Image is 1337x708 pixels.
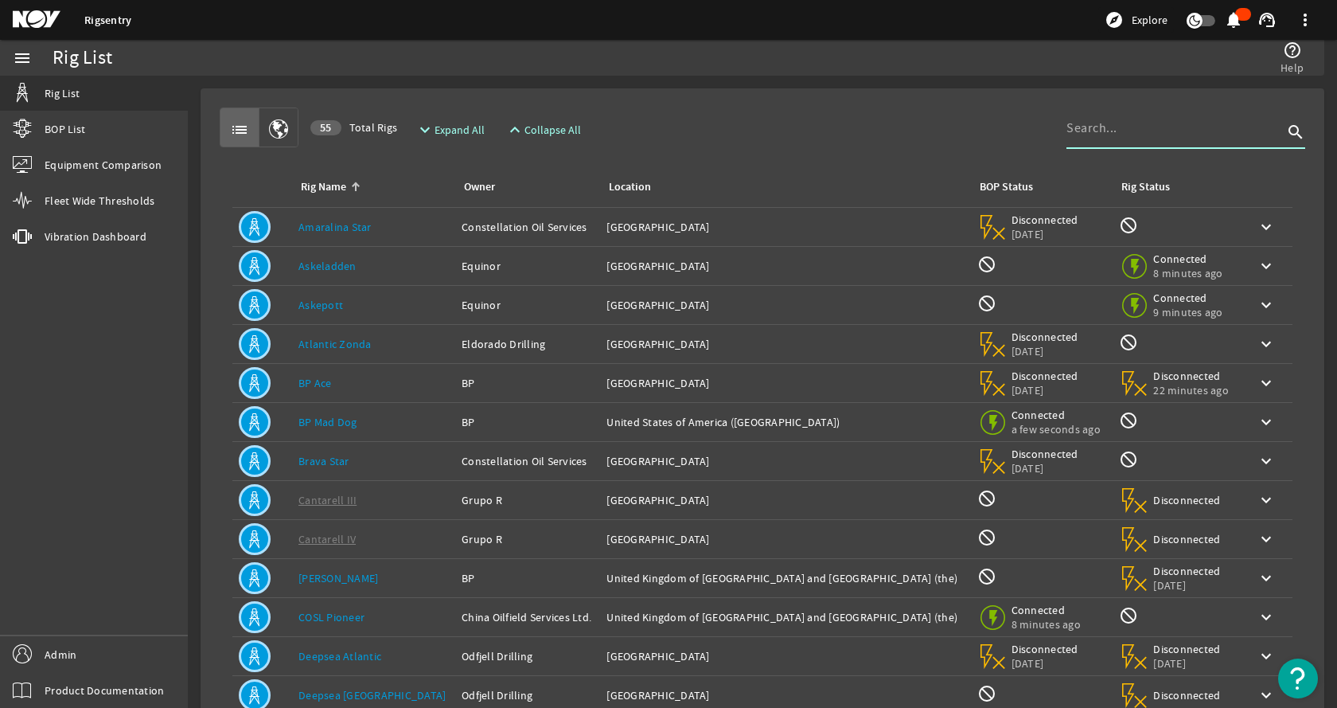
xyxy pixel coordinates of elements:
div: [GEOGRAPHIC_DATA] [606,531,964,547]
a: COSL Pioneer [298,610,364,624]
span: [DATE] [1012,656,1079,671]
span: Equipment Comparison [45,157,162,173]
span: Connected [1012,603,1081,617]
div: BOP Status [980,178,1033,196]
span: Product Documentation [45,683,164,698]
a: Cantarell IV [298,532,356,546]
mat-icon: keyboard_arrow_down [1257,530,1276,549]
div: Eldorado Drilling [462,336,594,352]
div: [GEOGRAPHIC_DATA] [606,336,964,352]
mat-icon: keyboard_arrow_down [1257,491,1276,510]
span: Connected [1012,408,1101,422]
span: Disconnected [1153,642,1221,656]
div: Owner [462,178,587,196]
mat-icon: BOP Monitoring not available for this rig [977,528,996,547]
mat-icon: Rig Monitoring not available for this rig [1119,411,1138,430]
div: BP [462,414,594,430]
mat-icon: expand_less [505,120,518,139]
mat-icon: Rig Monitoring not available for this rig [1119,606,1138,625]
span: [DATE] [1012,461,1079,475]
mat-icon: vibration [13,227,32,246]
a: BP Mad Dog [298,415,357,429]
span: Disconnected [1153,688,1221,702]
span: [DATE] [1153,578,1221,593]
span: Total Rigs [310,119,397,135]
div: United States of America ([GEOGRAPHIC_DATA]) [606,414,964,430]
mat-icon: list [230,120,249,139]
mat-icon: notifications [1224,10,1243,29]
div: Location [609,178,651,196]
button: Open Resource Center [1278,659,1318,698]
span: Disconnected [1012,447,1079,461]
mat-icon: keyboard_arrow_down [1257,452,1276,471]
mat-icon: BOP Monitoring not available for this rig [977,567,996,586]
span: Collapse All [524,122,581,138]
div: [GEOGRAPHIC_DATA] [606,648,964,664]
span: Disconnected [1153,564,1221,578]
div: Constellation Oil Services [462,219,594,235]
span: Expand All [435,122,485,138]
button: Expand All [409,115,491,144]
mat-icon: keyboard_arrow_down [1257,413,1276,432]
div: Location [606,178,957,196]
mat-icon: keyboard_arrow_down [1257,334,1276,354]
a: Askepott [298,298,343,312]
i: search [1286,123,1305,142]
span: 8 minutes ago [1012,617,1081,632]
button: Explore [1098,7,1174,33]
mat-icon: keyboard_arrow_down [1257,374,1276,393]
mat-icon: help_outline [1283,41,1302,60]
div: Odfjell Drilling [462,648,594,664]
mat-icon: Rig Monitoring not available for this rig [1119,216,1138,235]
span: a few seconds ago [1012,422,1101,436]
div: [GEOGRAPHIC_DATA] [606,258,964,274]
div: China Oilfield Services Ltd. [462,609,594,625]
mat-icon: menu [13,49,32,68]
div: Equinor [462,297,594,313]
a: BP Ace [298,376,332,390]
div: Rig Status [1121,178,1170,196]
input: Search... [1066,119,1283,138]
span: Disconnected [1012,213,1079,227]
span: Disconnected [1153,532,1221,546]
mat-icon: keyboard_arrow_down [1257,569,1276,588]
mat-icon: BOP Monitoring not available for this rig [977,489,996,508]
div: Constellation Oil Services [462,453,594,469]
span: 9 minutes ago [1153,305,1222,319]
mat-icon: BOP Monitoring not available for this rig [977,294,996,313]
span: Fleet Wide Thresholds [45,193,154,209]
a: Deepsea Atlantic [298,649,381,663]
mat-icon: keyboard_arrow_down [1257,608,1276,627]
div: Grupo R [462,531,594,547]
button: more_vert [1286,1,1324,39]
span: Disconnected [1012,369,1079,383]
span: Admin [45,647,76,663]
span: [DATE] [1012,344,1079,358]
span: Connected [1153,252,1222,266]
span: Explore [1132,12,1167,28]
mat-icon: expand_more [415,120,428,139]
span: Disconnected [1012,642,1079,656]
mat-icon: BOP Monitoring not available for this rig [977,255,996,274]
a: Askeladden [298,259,357,273]
mat-icon: support_agent [1257,10,1277,29]
div: Rig Name [301,178,346,196]
mat-icon: keyboard_arrow_down [1257,647,1276,666]
div: Rig List [53,50,112,66]
div: [GEOGRAPHIC_DATA] [606,219,964,235]
div: United Kingdom of [GEOGRAPHIC_DATA] and [GEOGRAPHIC_DATA] (the) [606,609,964,625]
span: Rig List [45,85,80,101]
a: Amaralina Star [298,220,372,234]
div: United Kingdom of [GEOGRAPHIC_DATA] and [GEOGRAPHIC_DATA] (the) [606,570,964,586]
div: Owner [464,178,495,196]
div: [GEOGRAPHIC_DATA] [606,297,964,313]
span: 22 minutes ago [1153,383,1229,397]
div: Odfjell Drilling [462,687,594,703]
div: [GEOGRAPHIC_DATA] [606,453,964,469]
a: [PERSON_NAME] [298,571,378,585]
a: Deepsea [GEOGRAPHIC_DATA] [298,688,446,702]
div: BP [462,570,594,586]
div: Equinor [462,258,594,274]
div: [GEOGRAPHIC_DATA] [606,687,964,703]
span: Vibration Dashboard [45,229,146,244]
